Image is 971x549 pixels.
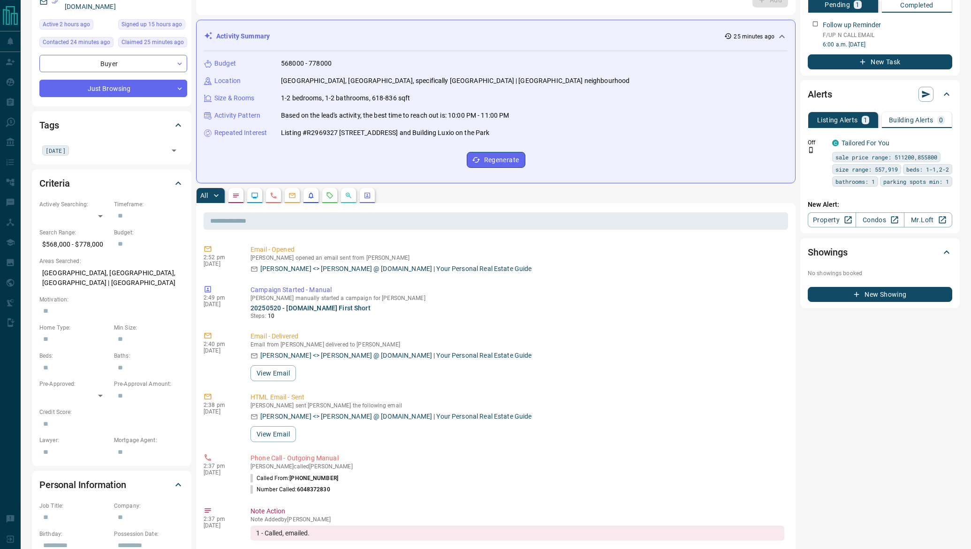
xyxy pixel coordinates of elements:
button: View Email [250,365,296,381]
p: [DATE] [204,261,236,267]
p: Steps: [250,312,784,320]
p: [PERSON_NAME] called [PERSON_NAME] [250,463,784,470]
span: Contacted 24 minutes ago [43,38,110,47]
p: Off [808,138,827,147]
p: HTML Email - Sent [250,392,784,402]
p: Birthday: [39,530,109,538]
p: Follow up Reminder [823,20,881,30]
button: Regenerate [467,152,525,168]
p: New Alert: [808,200,952,210]
a: Property [808,212,856,227]
p: Motivation: [39,295,184,304]
p: Listing #R2969327 [STREET_ADDRESS] and Building Luxio on the Park [281,128,490,138]
div: Thu Aug 14 2025 [39,37,114,50]
p: [GEOGRAPHIC_DATA], [GEOGRAPHIC_DATA], [GEOGRAPHIC_DATA] | [GEOGRAPHIC_DATA] [39,265,184,291]
a: Tailored For You [842,139,889,147]
p: Search Range: [39,228,109,237]
p: [PERSON_NAME] <> [PERSON_NAME] @ [DOMAIN_NAME] | Your Personal Real Estate Guide [260,264,532,274]
svg: Listing Alerts [307,192,315,199]
div: Personal Information [39,474,184,496]
p: Activity Pattern [214,111,260,120]
p: [DATE] [204,301,236,308]
button: Open [167,144,181,157]
p: Phone Call - Outgoing Manual [250,453,784,463]
p: Note Added by [PERSON_NAME] [250,516,784,523]
p: 2:38 pm [204,402,236,408]
span: Signed up 15 hours ago [121,20,182,29]
div: 1 - Called, emailed. [250,526,784,541]
span: parking spots min: 1 [883,177,949,186]
p: Credit Score: [39,408,184,416]
p: [PERSON_NAME] <> [PERSON_NAME] @ [DOMAIN_NAME] | Your Personal Real Estate Guide [260,351,532,361]
div: Just Browsing [39,80,187,97]
div: Alerts [808,83,952,105]
p: 2:37 pm [204,516,236,522]
button: New Showing [808,287,952,302]
p: 2:37 pm [204,463,236,469]
p: 568000 - 778000 [281,59,332,68]
p: Pre-Approval Amount: [114,380,184,388]
span: size range: 557,919 [835,165,898,174]
p: [PERSON_NAME] manually started a campaign for [PERSON_NAME] [250,295,784,301]
p: Email - Opened [250,245,784,255]
p: Completed [900,2,933,8]
p: Listing Alerts [817,117,858,123]
button: View Email [250,426,296,442]
p: [DATE] [204,469,236,476]
p: [PERSON_NAME] opened an email sent from [PERSON_NAME] [250,255,784,261]
p: Called From: [250,474,338,482]
div: condos.ca [832,140,839,146]
p: Timeframe: [114,200,184,209]
p: Note Action [250,506,784,516]
p: Pending [825,1,850,8]
p: [DATE] [204,347,236,354]
span: [PHONE_NUMBER] [289,475,338,481]
button: New Task [808,54,952,69]
div: Criteria [39,172,184,195]
svg: Opportunities [345,192,352,199]
svg: Emails [288,192,296,199]
p: 25 minutes ago [734,32,774,41]
p: F/UP N CALL EMAIL [823,31,952,39]
p: Based on the lead's activity, the best time to reach out is: 10:00 PM - 11:00 PM [281,111,509,120]
p: 1-2 bedrooms, 1-2 bathrooms, 618-836 sqft [281,93,410,103]
div: Showings [808,241,952,263]
div: Thu Aug 14 2025 [39,19,114,32]
h2: Alerts [808,87,832,102]
p: Location [214,76,241,86]
h2: Criteria [39,176,70,191]
div: Thu Aug 14 2025 [118,37,187,50]
h2: Personal Information [39,477,126,492]
p: Budget [214,59,236,68]
p: Pre-Approved: [39,380,109,388]
p: Campaign Started - Manual [250,285,784,295]
div: Tags [39,114,184,136]
p: Budget: [114,228,184,237]
p: 2:52 pm [204,254,236,261]
p: Repeated Interest [214,128,267,138]
h2: Tags [39,118,59,133]
p: 2:40 pm [204,341,236,347]
svg: Requests [326,192,334,199]
a: 20250520 - [DOMAIN_NAME] First Short [250,304,371,312]
p: [DATE] [204,522,236,529]
p: Building Alerts [889,117,933,123]
span: sale price range: 511200,855800 [835,152,937,162]
p: All [200,192,208,199]
span: 10 [268,313,274,319]
span: Claimed 25 minutes ago [121,38,184,47]
a: Mr.Loft [904,212,952,227]
h2: Showings [808,245,848,260]
p: No showings booked [808,269,952,278]
p: Size & Rooms [214,93,255,103]
p: 0 [939,117,943,123]
p: 6:00 a.m. [DATE] [823,40,952,49]
p: Actively Searching: [39,200,109,209]
p: $568,000 - $778,000 [39,237,109,252]
div: Wed Aug 13 2025 [118,19,187,32]
p: Company: [114,502,184,510]
p: Lawyer: [39,436,109,444]
p: Email from [PERSON_NAME] delivered to [PERSON_NAME] [250,341,784,348]
p: 1 [864,117,867,123]
p: Min Size: [114,323,184,332]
